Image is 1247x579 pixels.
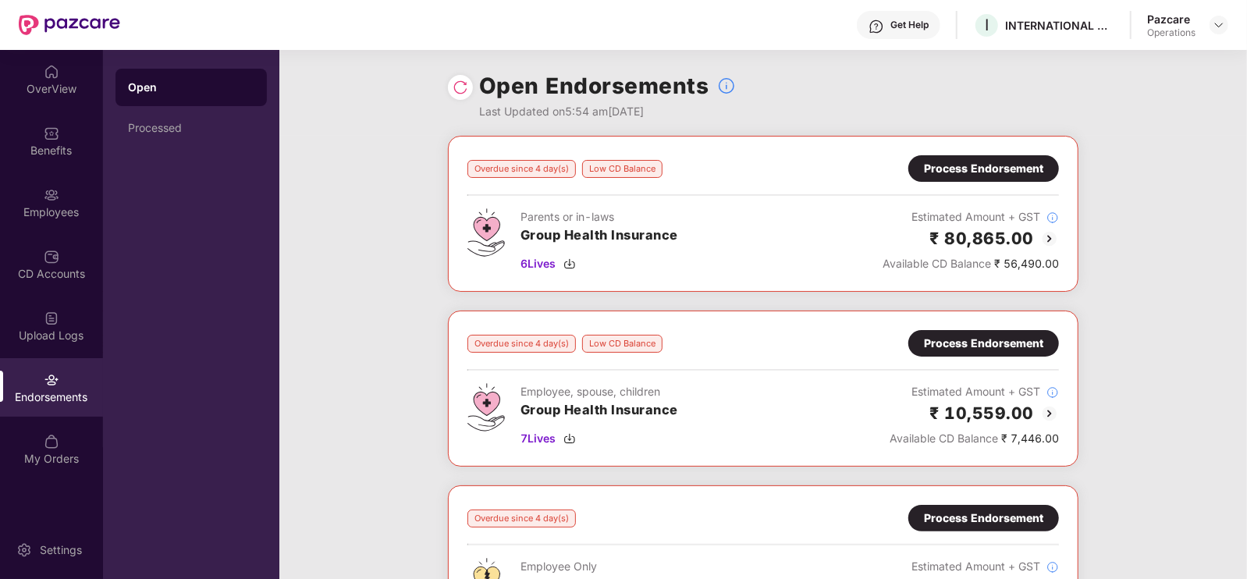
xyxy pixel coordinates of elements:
[44,187,59,203] img: svg+xml;base64,PHN2ZyBpZD0iRW1wbG95ZWVzIiB4bWxucz0iaHR0cDovL3d3dy53My5vcmcvMjAwMC9zdmciIHdpZHRoPS...
[1147,12,1195,27] div: Pazcare
[44,311,59,326] img: svg+xml;base64,PHN2ZyBpZD0iVXBsb2FkX0xvZ3MiIGRhdGEtbmFtZT0iVXBsb2FkIExvZ3MiIHhtbG5zPSJodHRwOi8vd3...
[128,122,254,134] div: Processed
[16,542,32,558] img: svg+xml;base64,PHN2ZyBpZD0iU2V0dGluZy0yMHgyMCIgeG1sbnM9Imh0dHA6Ly93d3cudzMub3JnLzIwMDAvc3ZnIiB3aW...
[128,80,254,95] div: Open
[930,400,1035,426] h2: ₹ 10,559.00
[520,226,678,246] h3: Group Health Insurance
[890,430,1059,447] div: ₹ 7,446.00
[467,510,576,527] div: Overdue since 4 day(s)
[930,226,1035,251] h2: ₹ 80,865.00
[924,335,1043,352] div: Process Endorsement
[563,432,576,445] img: svg+xml;base64,PHN2ZyBpZD0iRG93bmxvYWQtMzJ4MzIiIHhtbG5zPSJodHRwOi8vd3d3LnczLm9yZy8yMDAwL3N2ZyIgd2...
[582,160,663,178] div: Low CD Balance
[44,372,59,388] img: svg+xml;base64,PHN2ZyBpZD0iRW5kb3JzZW1lbnRzIiB4bWxucz0iaHR0cDovL3d3dy53My5vcmcvMjAwMC9zdmciIHdpZH...
[890,383,1059,400] div: Estimated Amount + GST
[479,103,736,120] div: Last Updated on 5:54 am[DATE]
[467,335,576,353] div: Overdue since 4 day(s)
[520,208,678,226] div: Parents or in-laws
[520,558,663,575] div: Employee Only
[19,15,120,35] img: New Pazcare Logo
[35,542,87,558] div: Settings
[1147,27,1195,39] div: Operations
[890,19,929,31] div: Get Help
[520,383,678,400] div: Employee, spouse, children
[563,258,576,270] img: svg+xml;base64,PHN2ZyBpZD0iRG93bmxvYWQtMzJ4MzIiIHhtbG5zPSJodHRwOi8vd3d3LnczLm9yZy8yMDAwL3N2ZyIgd2...
[44,126,59,141] img: svg+xml;base64,PHN2ZyBpZD0iQmVuZWZpdHMiIHhtbG5zPSJodHRwOi8vd3d3LnczLm9yZy8yMDAwL3N2ZyIgd2lkdGg9Ij...
[1213,19,1225,31] img: svg+xml;base64,PHN2ZyBpZD0iRHJvcGRvd24tMzJ4MzIiIHhtbG5zPSJodHRwOi8vd3d3LnczLm9yZy8yMDAwL3N2ZyIgd2...
[1040,229,1059,248] img: svg+xml;base64,PHN2ZyBpZD0iQmFjay0yMHgyMCIgeG1sbnM9Imh0dHA6Ly93d3cudzMub3JnLzIwMDAvc3ZnIiB3aWR0aD...
[890,558,1059,575] div: Estimated Amount + GST
[985,16,989,34] span: I
[582,335,663,353] div: Low CD Balance
[924,160,1043,177] div: Process Endorsement
[869,19,884,34] img: svg+xml;base64,PHN2ZyBpZD0iSGVscC0zMngzMiIgeG1sbnM9Imh0dHA6Ly93d3cudzMub3JnLzIwMDAvc3ZnIiB3aWR0aD...
[1046,211,1059,224] img: svg+xml;base64,PHN2ZyBpZD0iSW5mb18tXzMyeDMyIiBkYXRhLW5hbWU9IkluZm8gLSAzMngzMiIgeG1sbnM9Imh0dHA6Ly...
[1040,404,1059,423] img: svg+xml;base64,PHN2ZyBpZD0iQmFjay0yMHgyMCIgeG1sbnM9Imh0dHA6Ly93d3cudzMub3JnLzIwMDAvc3ZnIiB3aWR0aD...
[467,160,576,178] div: Overdue since 4 day(s)
[1046,561,1059,574] img: svg+xml;base64,PHN2ZyBpZD0iSW5mb18tXzMyeDMyIiBkYXRhLW5hbWU9IkluZm8gLSAzMngzMiIgeG1sbnM9Imh0dHA6Ly...
[890,432,998,445] span: Available CD Balance
[453,80,468,95] img: svg+xml;base64,PHN2ZyBpZD0iUmVsb2FkLTMyeDMyIiB4bWxucz0iaHR0cDovL3d3dy53My5vcmcvMjAwMC9zdmciIHdpZH...
[520,255,556,272] span: 6 Lives
[520,430,556,447] span: 7 Lives
[479,69,709,103] h1: Open Endorsements
[520,400,678,421] h3: Group Health Insurance
[44,64,59,80] img: svg+xml;base64,PHN2ZyBpZD0iSG9tZSIgeG1sbnM9Imh0dHA6Ly93d3cudzMub3JnLzIwMDAvc3ZnIiB3aWR0aD0iMjAiIG...
[883,208,1059,226] div: Estimated Amount + GST
[1005,18,1114,33] div: INTERNATIONAL CENTRE FOR RESEARCH ON WOMAN
[467,208,505,257] img: svg+xml;base64,PHN2ZyB4bWxucz0iaHR0cDovL3d3dy53My5vcmcvMjAwMC9zdmciIHdpZHRoPSI0Ny43MTQiIGhlaWdodD...
[883,255,1059,272] div: ₹ 56,490.00
[467,383,505,432] img: svg+xml;base64,PHN2ZyB4bWxucz0iaHR0cDovL3d3dy53My5vcmcvMjAwMC9zdmciIHdpZHRoPSI0Ny43MTQiIGhlaWdodD...
[44,249,59,265] img: svg+xml;base64,PHN2ZyBpZD0iQ0RfQWNjb3VudHMiIGRhdGEtbmFtZT0iQ0QgQWNjb3VudHMiIHhtbG5zPSJodHRwOi8vd3...
[717,76,736,95] img: svg+xml;base64,PHN2ZyBpZD0iSW5mb18tXzMyeDMyIiBkYXRhLW5hbWU9IkluZm8gLSAzMngzMiIgeG1sbnM9Imh0dHA6Ly...
[924,510,1043,527] div: Process Endorsement
[44,434,59,449] img: svg+xml;base64,PHN2ZyBpZD0iTXlfT3JkZXJzIiBkYXRhLW5hbWU9Ik15IE9yZGVycyIgeG1sbnM9Imh0dHA6Ly93d3cudz...
[883,257,991,270] span: Available CD Balance
[1046,386,1059,399] img: svg+xml;base64,PHN2ZyBpZD0iSW5mb18tXzMyeDMyIiBkYXRhLW5hbWU9IkluZm8gLSAzMngzMiIgeG1sbnM9Imh0dHA6Ly...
